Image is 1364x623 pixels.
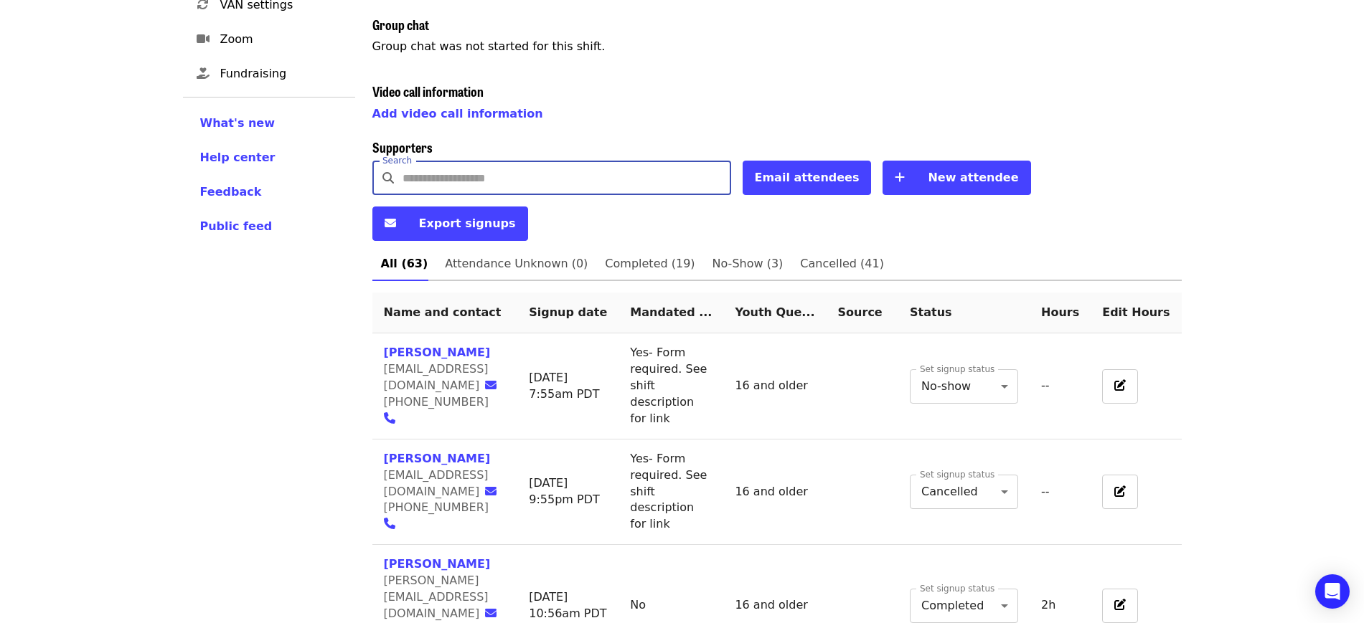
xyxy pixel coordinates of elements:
[1114,379,1126,392] i: pen-to-square icon
[385,217,396,230] i: envelope icon
[384,468,489,498] span: [EMAIL_ADDRESS][DOMAIN_NAME]
[1030,439,1091,545] td: --
[384,395,489,409] span: [PHONE_NUMBER]
[384,574,489,620] span: [PERSON_NAME][EMAIL_ADDRESS][DOMAIN_NAME]
[910,305,952,319] span: Status
[372,82,484,100] span: Video call information
[372,206,528,241] button: Export signups
[910,475,1018,509] div: Cancelled
[517,439,618,545] td: [DATE] 9:55pm PDT
[704,247,792,281] a: No-Show (3)
[883,161,1030,195] button: New attendee
[445,254,588,274] span: Attendance Unknown (0)
[200,115,338,132] a: What's new
[384,500,489,514] span: [PHONE_NUMBER]
[712,254,784,274] span: No-Show (3)
[1315,574,1350,609] div: Open Intercom Messenger
[384,362,489,392] span: [EMAIL_ADDRESS][DOMAIN_NAME]
[384,346,491,359] a: [PERSON_NAME]
[723,333,826,439] td: 16 and older
[485,379,497,392] i: envelope icon
[372,138,433,156] span: Supporters
[618,439,723,545] td: Yes- Form required. See shift description for link
[485,607,505,620] a: envelope icon
[605,254,695,274] span: Completed (19)
[596,247,703,281] a: Completed (19)
[382,156,412,165] label: Search
[384,517,404,531] a: phone icon
[1030,293,1091,333] th: Hours
[372,15,429,34] span: Group chat
[220,65,344,82] span: Fundraising
[200,151,276,164] span: Help center
[791,247,893,281] a: Cancelled (41)
[384,557,491,571] a: [PERSON_NAME]
[183,22,355,57] a: Zoom
[197,67,210,80] i: hand-holding-heart icon
[200,219,273,233] span: Public feed
[920,584,994,593] label: Set signup status
[920,365,994,374] label: Set signup status
[381,254,428,274] span: All (63)
[1030,333,1091,439] td: --
[200,218,338,235] a: Public feed
[895,171,905,184] i: plus icon
[403,161,731,195] input: Search
[372,293,518,333] th: Name and contact
[200,116,276,130] span: What's new
[372,247,437,281] a: All (63)
[200,149,338,166] a: Help center
[485,379,505,392] a: envelope icon
[200,184,262,201] button: Feedback
[800,254,884,274] span: Cancelled (41)
[630,305,712,319] span: Mandated ...
[910,589,1018,623] div: Completed
[382,171,394,185] i: search icon
[220,31,344,48] span: Zoom
[517,333,618,439] td: [DATE] 7:55am PDT
[1114,598,1126,612] i: pen-to-square icon
[928,171,1018,184] span: New attendee
[920,470,994,479] label: Set signup status
[485,485,505,498] a: envelope icon
[372,107,543,120] a: Add video call information
[1114,485,1126,498] i: pen-to-square icon
[384,452,491,465] a: [PERSON_NAME]
[419,217,516,230] span: Export signups
[755,171,860,184] span: Email attendees
[743,161,872,195] button: Email attendees
[1091,293,1181,333] th: Edit Hours
[384,412,404,425] a: phone icon
[384,412,395,425] i: phone icon
[372,39,606,53] span: Group chat was not started for this shift.
[485,607,497,620] i: envelope icon
[723,439,826,545] td: 16 and older
[517,293,618,333] th: Signup date
[618,333,723,439] td: Yes- Form required. See shift description for link
[197,32,210,46] i: video icon
[827,293,898,333] th: Source
[910,369,1018,404] div: No-show
[735,305,814,319] span: Youth Question
[436,247,596,281] a: Attendance Unknown (0)
[485,485,497,498] i: envelope icon
[384,517,395,531] i: phone icon
[183,57,355,91] a: Fundraising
